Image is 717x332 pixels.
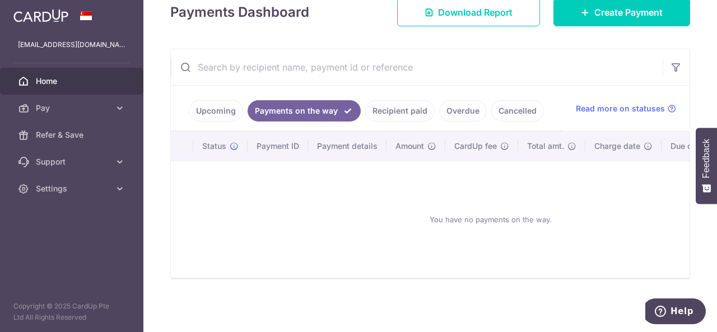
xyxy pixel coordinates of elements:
[170,2,309,22] h4: Payments Dashboard
[36,183,110,194] span: Settings
[439,100,487,121] a: Overdue
[36,129,110,141] span: Refer & Save
[13,9,68,22] img: CardUp
[248,132,308,161] th: Payment ID
[365,100,435,121] a: Recipient paid
[18,39,125,50] p: [EMAIL_ADDRESS][DOMAIN_NAME]
[308,132,387,161] th: Payment details
[395,141,424,152] span: Amount
[202,141,226,152] span: Status
[701,139,711,178] span: Feedback
[36,156,110,167] span: Support
[36,102,110,114] span: Pay
[594,141,640,152] span: Charge date
[454,141,497,152] span: CardUp fee
[696,128,717,204] button: Feedback - Show survey
[491,100,544,121] a: Cancelled
[189,100,243,121] a: Upcoming
[594,6,663,19] span: Create Payment
[645,298,706,326] iframe: Opens a widget where you can find more information
[576,103,676,114] a: Read more on statuses
[248,100,361,121] a: Payments on the way
[36,76,110,87] span: Home
[671,141,704,152] span: Due date
[527,141,564,152] span: Total amt.
[171,49,663,85] input: Search by recipient name, payment id or reference
[576,103,665,114] span: Read more on statuses
[438,6,513,19] span: Download Report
